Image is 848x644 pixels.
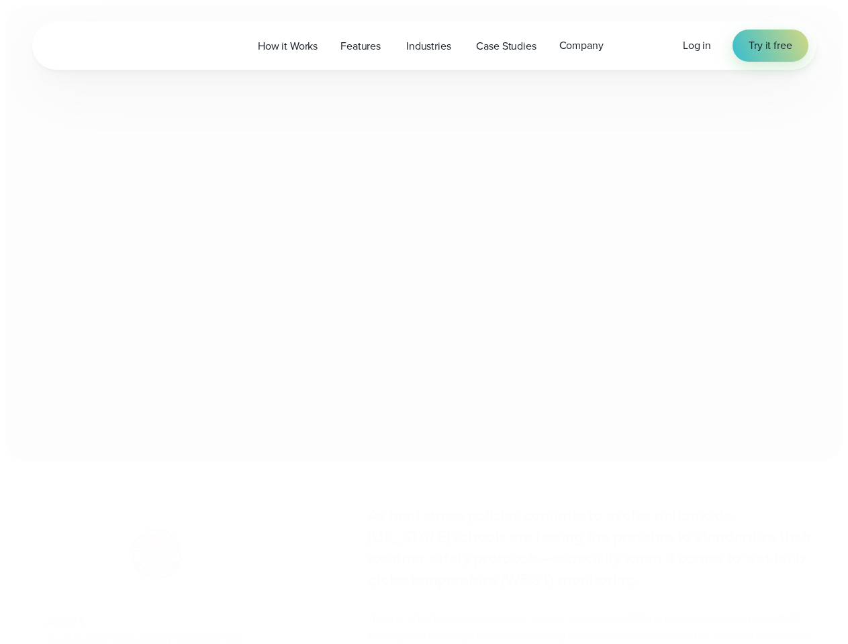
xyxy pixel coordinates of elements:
[258,38,318,54] span: How it Works
[749,38,792,54] span: Try it free
[683,38,711,53] span: Log in
[683,38,711,54] a: Log in
[406,38,451,54] span: Industries
[733,30,808,62] a: Try it free
[246,32,329,60] a: How it Works
[476,38,536,54] span: Case Studies
[340,38,381,54] span: Features
[465,32,547,60] a: Case Studies
[559,38,604,54] span: Company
